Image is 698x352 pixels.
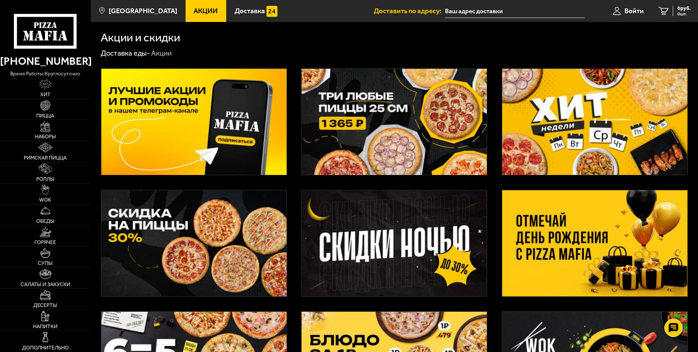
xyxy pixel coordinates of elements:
[624,7,644,14] span: Войти
[24,156,67,161] span: Римская пицца
[22,345,69,351] span: Дополнительно
[20,282,70,287] span: Салаты и закуски
[266,6,277,17] img: 15daf4d41897b9f0e9f617042186c801.svg
[151,49,172,58] div: Акции
[101,49,150,57] a: Доставка еды-
[34,240,56,245] span: Горячее
[678,12,691,16] span: 0 шт.
[36,177,55,182] span: Роллы
[235,7,265,14] span: Доставка
[36,113,54,119] span: Пицца
[445,4,585,18] span: Ленинградская область, Всеволожский район, Мурино, Петровский бульвар, 7
[39,198,51,203] span: WOK
[194,7,218,14] span: Акции
[445,4,585,18] input: Ваш адрес доставки
[678,6,691,11] span: 0 руб.
[101,32,180,44] h1: Акции и скидки
[374,7,445,14] span: Доставить по адресу:
[109,7,177,14] span: [GEOGRAPHIC_DATA]
[35,134,56,139] span: Наборы
[40,92,51,97] span: Хит
[36,219,55,224] span: Обеды
[33,303,57,308] span: Десерты
[33,324,57,329] span: Напитки
[38,261,53,266] span: Супы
